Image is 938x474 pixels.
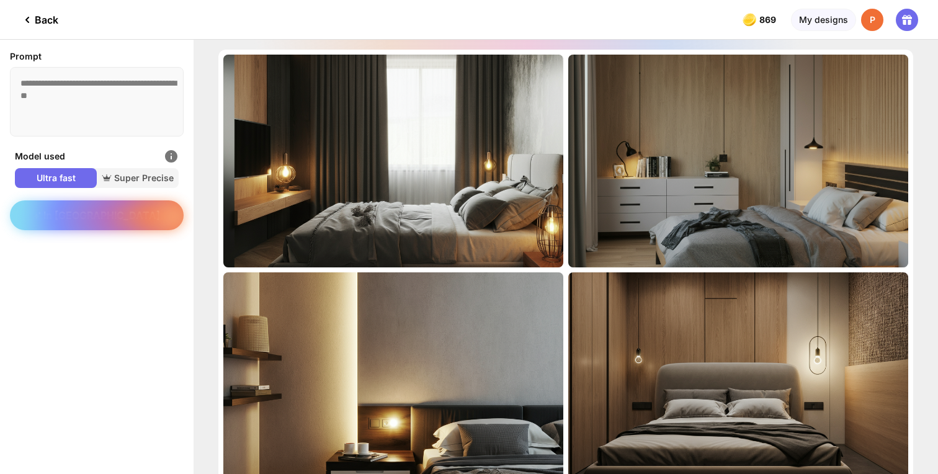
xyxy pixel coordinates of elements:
[20,12,58,27] div: Back
[791,9,856,31] div: My designs
[15,149,179,164] div: Model used
[759,15,779,25] span: 869
[15,172,97,184] span: Ultra fast
[10,50,184,63] div: Prompt
[97,172,179,184] span: Super Precise
[861,9,883,31] div: P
